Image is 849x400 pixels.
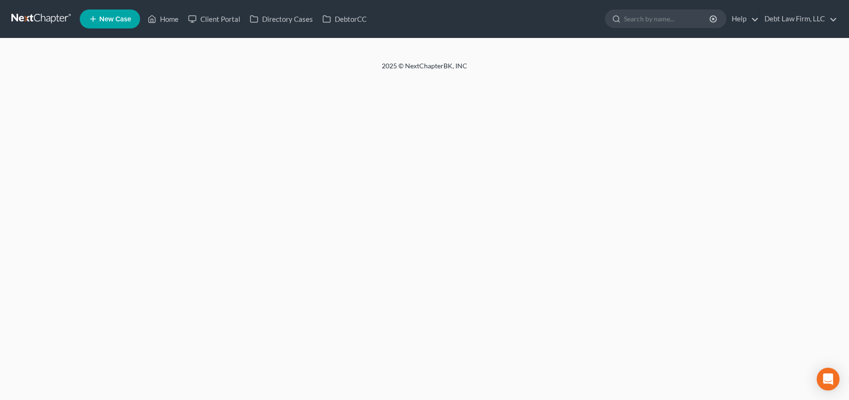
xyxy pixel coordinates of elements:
a: Help [727,10,759,28]
a: Home [143,10,183,28]
div: Open Intercom Messenger [817,368,840,391]
a: Debt Law Firm, LLC [760,10,837,28]
a: Directory Cases [245,10,318,28]
a: DebtorCC [318,10,371,28]
div: 2025 © NextChapterBK, INC [154,61,695,78]
a: Client Portal [183,10,245,28]
span: New Case [99,16,131,23]
input: Search by name... [624,10,711,28]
